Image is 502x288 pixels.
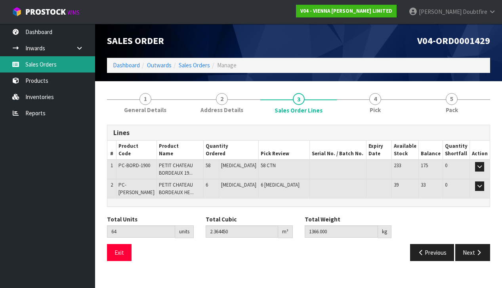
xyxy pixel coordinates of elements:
span: PETIT CHATEAU BORDEAUX 19... [159,162,193,176]
a: Dashboard [113,61,140,69]
th: Available Stock [391,141,418,160]
span: Sales Order [107,34,164,47]
span: 0 [445,181,447,188]
span: 3 [293,93,305,105]
span: Sales Order Lines [107,119,490,267]
span: 33 [421,181,426,188]
span: [MEDICAL_DATA] [221,162,256,169]
span: 58 [206,162,210,169]
button: Next [455,244,490,261]
span: 6 [MEDICAL_DATA] [261,181,300,188]
span: 39 [394,181,399,188]
a: Sales Orders [179,61,210,69]
div: units [175,225,194,238]
span: 0 [445,162,447,169]
th: Quantity Shortfall [443,141,470,160]
span: 1 [139,93,151,105]
span: 233 [394,162,401,169]
span: 2 [111,181,113,188]
input: Total Cubic [206,225,278,238]
span: PC-[PERSON_NAME] [118,181,155,195]
img: cube-alt.png [12,7,22,17]
th: # [107,141,116,160]
span: V04-ORD0001429 [417,34,490,47]
label: Total Units [107,215,137,223]
div: m³ [278,225,293,238]
th: Expiry Date [366,141,392,160]
span: PETIT CHATEAU BORDEAUX HE... [159,181,194,195]
span: 2 [216,93,228,105]
th: Product Code [116,141,157,160]
div: kg [378,225,391,238]
span: [MEDICAL_DATA] [221,181,256,188]
span: Address Details [200,106,243,114]
span: 4 [369,93,381,105]
label: Total Weight [305,215,340,223]
span: Manage [217,61,237,69]
input: Total Units [107,225,175,238]
small: WMS [67,9,80,16]
a: Outwards [147,61,172,69]
strong: V04 - VIENNA [PERSON_NAME] LIMITED [300,8,392,14]
button: Exit [107,244,132,261]
button: Previous [410,244,454,261]
span: 1 [111,162,113,169]
span: PC-BORD-1900 [118,162,150,169]
span: Sales Order Lines [275,106,323,114]
th: Product Name [157,141,204,160]
th: Pick Review [259,141,310,160]
th: Action [470,141,490,160]
span: Doubtfire [463,8,487,15]
span: General Details [124,106,166,114]
label: Total Cubic [206,215,237,223]
span: 5 [446,93,458,105]
th: Serial No. / Batch No. [309,141,366,160]
span: 6 [206,181,208,188]
th: Quantity Ordered [204,141,259,160]
span: Pack [446,106,458,114]
h3: Lines [113,129,484,137]
span: 58 CTN [261,162,276,169]
span: ProStock [25,7,66,17]
th: Balance [418,141,443,160]
span: [PERSON_NAME] [419,8,462,15]
input: Total Weight [305,225,378,238]
span: 175 [421,162,428,169]
span: Pick [370,106,381,114]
